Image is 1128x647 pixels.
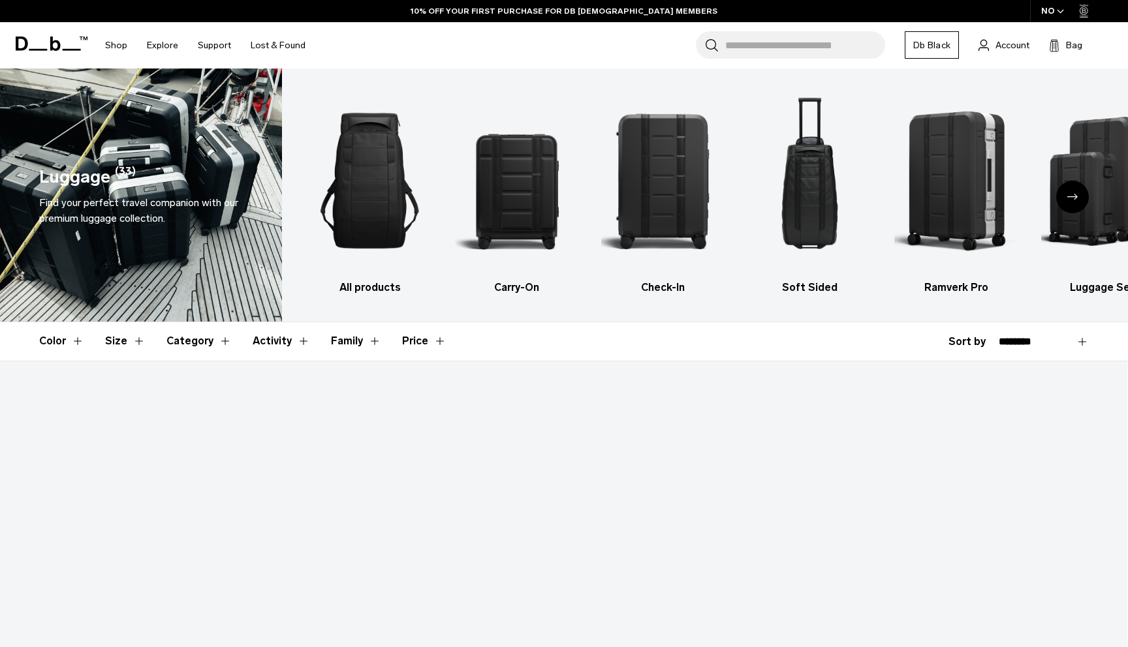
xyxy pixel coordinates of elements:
button: Toggle Filter [166,322,232,360]
button: Toggle Filter [105,322,146,360]
a: Db Check-In [601,88,725,295]
button: Toggle Price [402,322,446,360]
div: Next slide [1056,181,1089,213]
img: Db [894,88,1018,273]
a: Lost & Found [251,22,305,68]
a: Db All products [308,88,432,295]
a: Support [198,22,231,68]
h3: Ramverk Pro [894,280,1018,295]
h1: Luggage [39,164,110,190]
img: Db [308,88,432,273]
img: Db [601,88,725,273]
button: Bag [1049,37,1082,53]
img: Db [748,88,872,273]
a: Db Black [905,31,959,59]
h3: Soft Sided [748,280,872,295]
nav: Main Navigation [95,22,315,68]
button: Toggle Filter [331,322,381,360]
li: 4 / 6 [748,88,872,295]
span: Bag [1066,38,1082,52]
span: Account [995,38,1029,52]
li: 5 / 6 [894,88,1018,295]
li: 2 / 6 [455,88,579,295]
img: Db [455,88,579,273]
span: (33) [115,164,136,190]
a: Explore [147,22,178,68]
h3: Check-In [601,280,725,295]
span: Find your perfect travel companion with our premium luggage collection. [39,196,238,224]
h3: All products [308,280,432,295]
li: 1 / 6 [308,88,432,295]
h3: Carry-On [455,280,579,295]
li: 3 / 6 [601,88,725,295]
button: Toggle Filter [39,322,84,360]
button: Toggle Filter [253,322,310,360]
a: Db Carry-On [455,88,579,295]
a: Account [979,37,1029,53]
a: Db Soft Sided [748,88,872,295]
a: Db Ramverk Pro [894,88,1018,295]
a: Shop [105,22,127,68]
a: 10% OFF YOUR FIRST PURCHASE FOR DB [DEMOGRAPHIC_DATA] MEMBERS [411,5,717,17]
